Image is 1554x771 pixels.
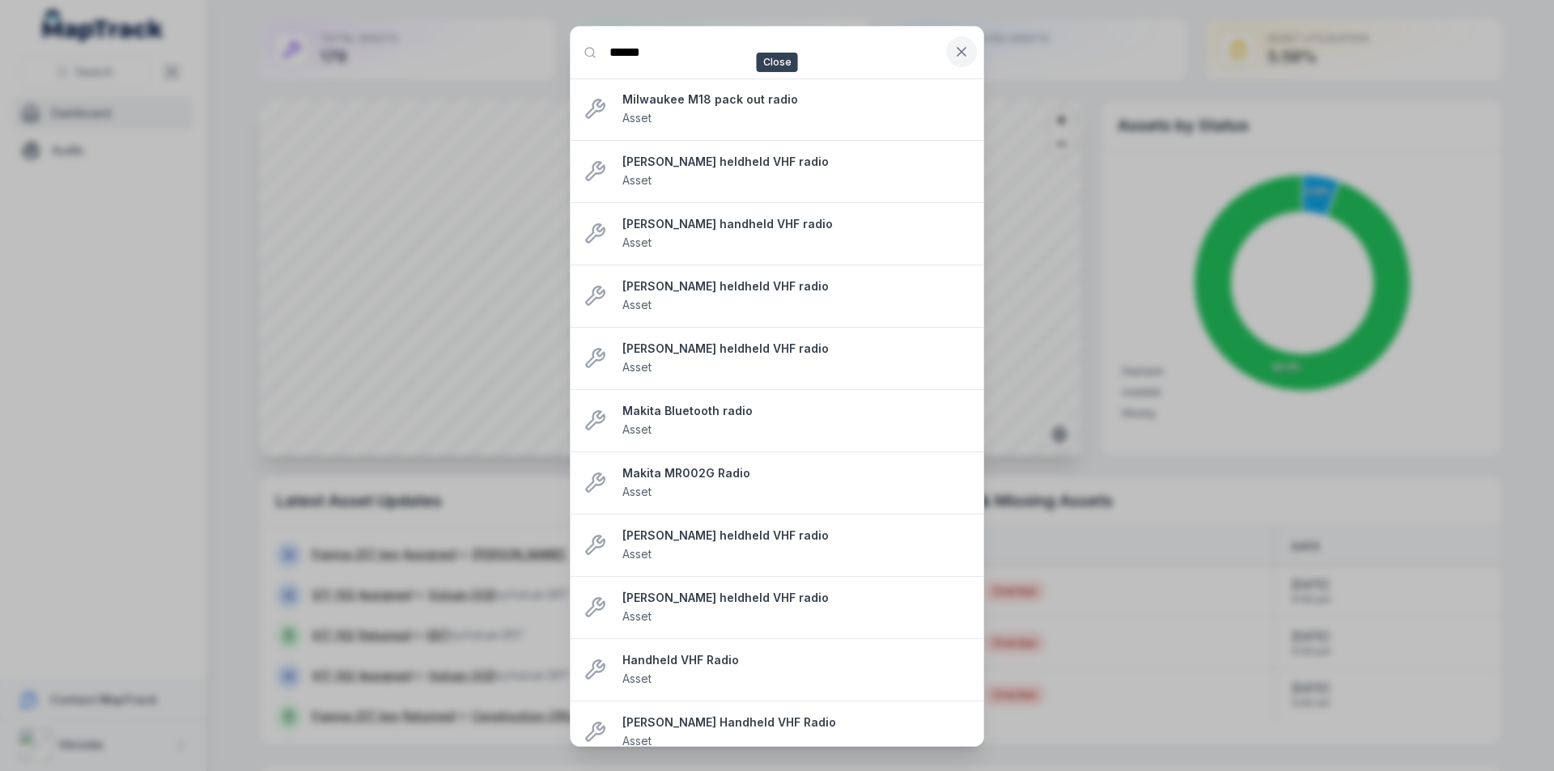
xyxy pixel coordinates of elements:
[622,235,652,249] span: Asset
[622,609,652,623] span: Asset
[622,527,970,544] strong: [PERSON_NAME] heldheld VHF radio
[622,547,652,561] span: Asset
[622,465,970,501] a: Makita MR002G RadioAsset
[622,91,970,127] a: Milwaukee M18 pack out radioAsset
[622,360,652,374] span: Asset
[622,216,970,252] a: [PERSON_NAME] handheld VHF radioAsset
[622,91,970,108] strong: Milwaukee M18 pack out radio
[622,714,970,750] a: [PERSON_NAME] Handheld VHF RadioAsset
[622,278,970,294] strong: [PERSON_NAME] heldheld VHF radio
[622,590,970,625] a: [PERSON_NAME] heldheld VHF radioAsset
[622,341,970,357] strong: [PERSON_NAME] heldheld VHF radio
[622,403,970,419] strong: Makita Bluetooth radio
[622,298,652,311] span: Asset
[622,734,652,748] span: Asset
[622,652,970,688] a: Handheld VHF RadioAsset
[622,216,970,232] strong: [PERSON_NAME] handheld VHF radio
[757,53,798,72] span: Close
[622,173,652,187] span: Asset
[622,403,970,438] a: Makita Bluetooth radioAsset
[622,422,652,436] span: Asset
[622,154,970,189] a: [PERSON_NAME] heldheld VHF radioAsset
[622,111,652,125] span: Asset
[622,590,970,606] strong: [PERSON_NAME] heldheld VHF radio
[622,714,970,731] strong: [PERSON_NAME] Handheld VHF Radio
[622,527,970,563] a: [PERSON_NAME] heldheld VHF radioAsset
[622,465,970,481] strong: Makita MR002G Radio
[622,485,652,498] span: Asset
[622,652,970,668] strong: Handheld VHF Radio
[622,671,652,685] span: Asset
[622,278,970,314] a: [PERSON_NAME] heldheld VHF radioAsset
[622,341,970,376] a: [PERSON_NAME] heldheld VHF radioAsset
[622,154,970,170] strong: [PERSON_NAME] heldheld VHF radio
